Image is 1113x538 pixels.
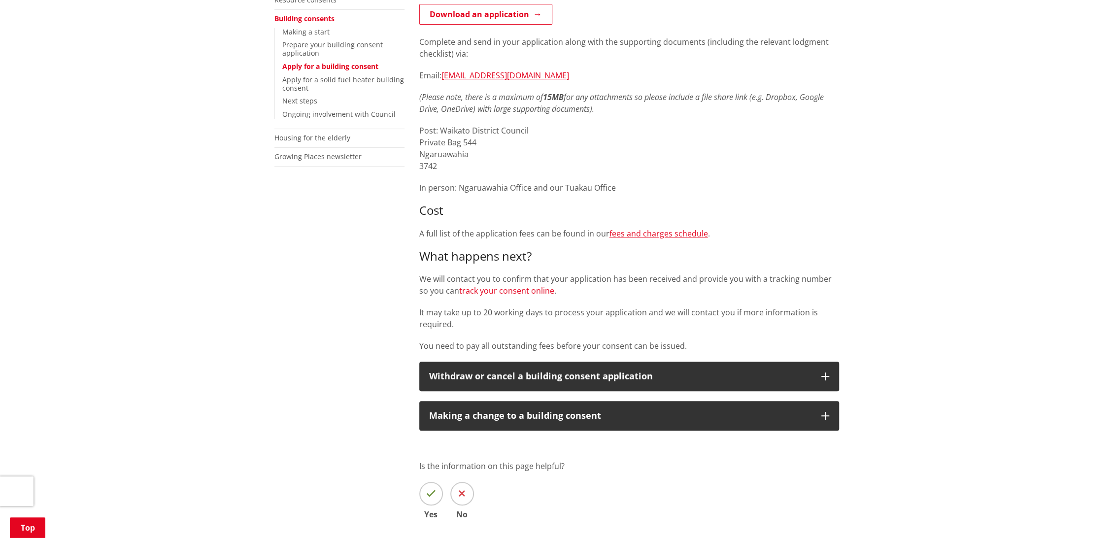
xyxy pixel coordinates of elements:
a: Download an application [419,4,552,25]
p: It may take up to 20 working days to process your application and we will contact you if more inf... [419,306,839,330]
a: Apply for a solid fuel heater building consent​ [282,75,404,93]
strong: 15MB [543,92,564,102]
a: track your consent online [459,285,554,296]
a: Growing Places newsletter [274,152,362,161]
a: Prepare your building consent application [282,40,383,58]
p: You need to pay all outstanding fees before your consent can be issued. [419,340,839,352]
p: Post: Waikato District Council Private Bag 544 Ngaruawahia 3742 [419,125,839,172]
p: Is the information on this page helpful? [419,460,839,472]
a: [EMAIL_ADDRESS][DOMAIN_NAME] [441,70,569,81]
span: Yes [419,510,443,518]
span: No [450,510,474,518]
button: Withdraw or cancel a building consent application [419,362,839,391]
p: We will contact you to confirm that your application has been received and provide you with a tra... [419,273,839,297]
p: A full list of the application fees can be found in our . [419,228,839,239]
a: Housing for the elderly [274,133,350,142]
iframe: Messenger Launcher [1068,497,1103,532]
a: Building consents [274,14,335,23]
a: Ongoing involvement with Council [282,109,396,119]
a: Making a start [282,27,330,36]
em: (Please note, there is a maximum of for any attachments so please include a file share link (e.g.... [419,92,824,114]
div: Making a change to a building consent [429,411,811,421]
p: Email: [419,69,839,81]
p: In person: Ngaruawahia Office and our Tuakau Office [419,182,839,194]
div: Withdraw or cancel a building consent application [429,371,811,381]
h3: Cost [419,203,839,218]
a: fees and charges schedule [609,228,708,239]
a: Top [10,517,45,538]
p: Complete and send in your application along with the supporting documents (including the relevant... [419,36,839,60]
a: Apply for a building consent [282,62,378,71]
a: Next steps [282,96,317,105]
button: Making a change to a building consent [419,401,839,431]
h3: What happens next? [419,249,839,264]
